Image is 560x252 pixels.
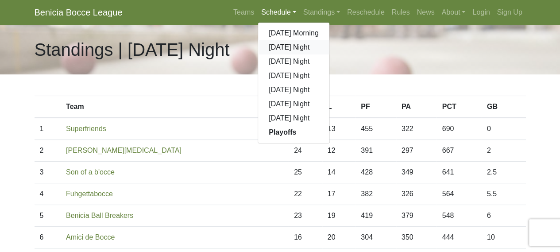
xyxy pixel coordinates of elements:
td: 6 [35,227,61,248]
a: [DATE] Night [258,69,329,83]
td: 17 [322,183,356,205]
td: 2.5 [482,162,526,183]
a: Reschedule [344,4,388,21]
td: 22 [289,183,322,205]
td: 455 [355,118,396,140]
td: 297 [396,140,437,162]
td: 667 [436,140,481,162]
a: Schedule [258,4,300,21]
td: 13 [322,118,356,140]
td: 14 [322,162,356,183]
a: Standings [300,4,344,21]
td: 641 [436,162,481,183]
td: 349 [396,162,437,183]
td: 444 [436,227,481,248]
a: Sign Up [494,4,526,21]
a: [DATE] Night [258,111,329,125]
td: 3 [35,162,61,183]
td: 2 [35,140,61,162]
a: Playoffs [258,125,329,140]
td: 2 [482,140,526,162]
td: 1 [35,118,61,140]
h1: Standings | [DATE] Night [35,39,230,60]
th: GB [482,96,526,118]
td: 391 [355,140,396,162]
td: 304 [355,227,396,248]
a: Benicia Bocce League [35,4,123,21]
td: 326 [396,183,437,205]
td: 419 [355,205,396,227]
td: 12 [322,140,356,162]
a: Benicia Ball Breakers [66,212,133,219]
a: News [413,4,438,21]
a: [DATE] Night [258,97,329,111]
td: 548 [436,205,481,227]
th: PF [355,96,396,118]
th: Team [61,96,289,118]
td: 23 [289,205,322,227]
td: 690 [436,118,481,140]
a: [DATE] Morning [258,26,329,40]
th: PCT [436,96,481,118]
td: 25 [289,162,322,183]
td: 4 [35,183,61,205]
td: 564 [436,183,481,205]
strong: Playoffs [269,128,296,136]
a: [PERSON_NAME][MEDICAL_DATA] [66,147,182,154]
td: 16 [289,227,322,248]
a: About [438,4,469,21]
td: 5 [35,205,61,227]
td: 428 [355,162,396,183]
td: 382 [355,183,396,205]
a: Teams [230,4,258,21]
td: 19 [322,205,356,227]
th: L [322,96,356,118]
a: [DATE] Night [258,54,329,69]
td: 5.5 [482,183,526,205]
a: [DATE] Night [258,83,329,97]
td: 10 [482,227,526,248]
a: Login [469,4,493,21]
a: Amici de Bocce [66,233,115,241]
td: 20 [322,227,356,248]
td: 322 [396,118,437,140]
a: Fuhgettabocce [66,190,113,198]
th: PA [396,96,437,118]
td: 6 [482,205,526,227]
div: Schedule [258,22,330,143]
td: 350 [396,227,437,248]
a: Son of a b'occe [66,168,115,176]
td: 24 [289,140,322,162]
a: Superfriends [66,125,106,132]
a: [DATE] Night [258,40,329,54]
td: 0 [482,118,526,140]
a: Rules [388,4,413,21]
td: 379 [396,205,437,227]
